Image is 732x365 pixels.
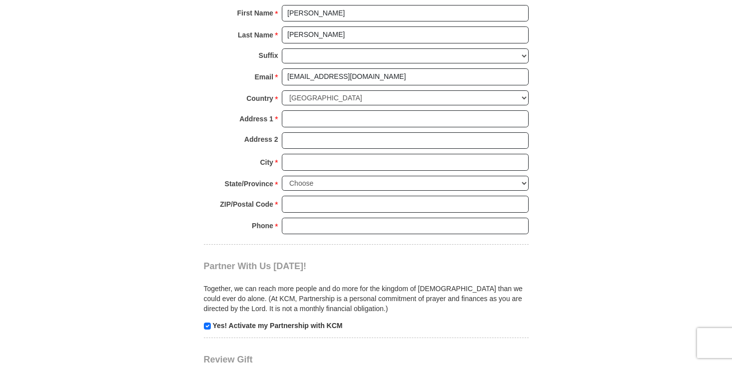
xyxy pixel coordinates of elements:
[244,132,278,146] strong: Address 2
[246,91,273,105] strong: Country
[239,112,273,126] strong: Address 1
[255,70,273,84] strong: Email
[212,322,342,330] strong: Yes! Activate my Partnership with KCM
[220,197,273,211] strong: ZIP/Postal Code
[204,355,253,365] span: Review Gift
[252,219,273,233] strong: Phone
[237,6,273,20] strong: First Name
[260,155,273,169] strong: City
[204,284,529,314] p: Together, we can reach more people and do more for the kingdom of [DEMOGRAPHIC_DATA] than we coul...
[238,28,273,42] strong: Last Name
[259,48,278,62] strong: Suffix
[225,177,273,191] strong: State/Province
[204,261,307,271] span: Partner With Us [DATE]!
